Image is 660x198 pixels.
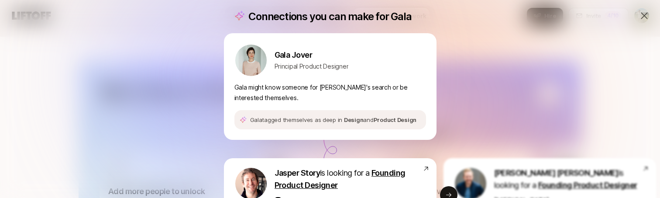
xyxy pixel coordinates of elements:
[374,116,416,123] span: Product Design
[494,167,642,191] p: is looking for a
[248,10,411,23] p: Connections you can make for Gala
[538,181,637,190] span: Founding Product Designer
[234,82,426,103] p: Gala might know someone for [PERSON_NAME]'s search or be interested themselves.
[494,168,619,177] span: [PERSON_NAME] [PERSON_NAME]
[275,167,423,191] p: is looking for a
[275,49,349,61] p: Gala Jover
[235,45,267,76] img: ACg8ocKhcGRvChYzWN2dihFRyxedT7mU-5ndcsMXykEoNcm4V62MVdan=s160-c
[275,61,349,72] p: Principal Product Designer
[344,116,363,123] span: Design
[275,168,320,177] span: Jasper Story
[250,115,417,124] p: Gala tagged themselves as deep in and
